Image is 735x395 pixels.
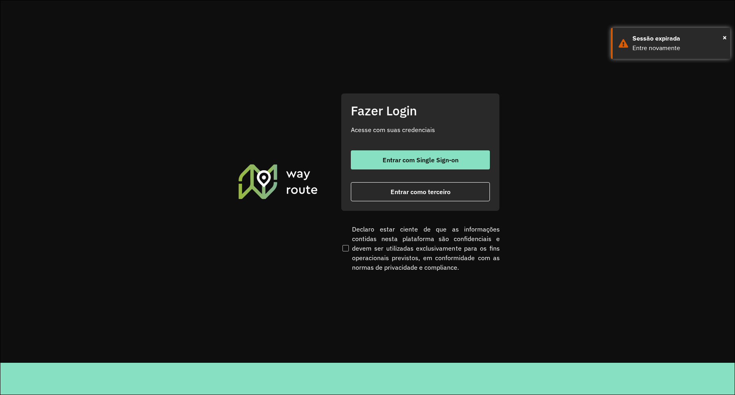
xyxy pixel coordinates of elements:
[351,125,490,134] p: Acesse com suas credenciais
[632,34,724,43] div: Sessão expirada
[632,43,724,53] div: Entre novamente
[723,31,727,43] button: Close
[351,182,490,201] button: button
[351,150,490,169] button: button
[723,31,727,43] span: ×
[351,103,490,118] h2: Fazer Login
[341,224,500,272] label: Declaro estar ciente de que as informações contidas nesta plataforma são confidenciais e devem se...
[391,189,451,195] span: Entrar como terceiro
[383,157,458,163] span: Entrar com Single Sign-on
[237,163,319,200] img: Roteirizador AmbevTech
